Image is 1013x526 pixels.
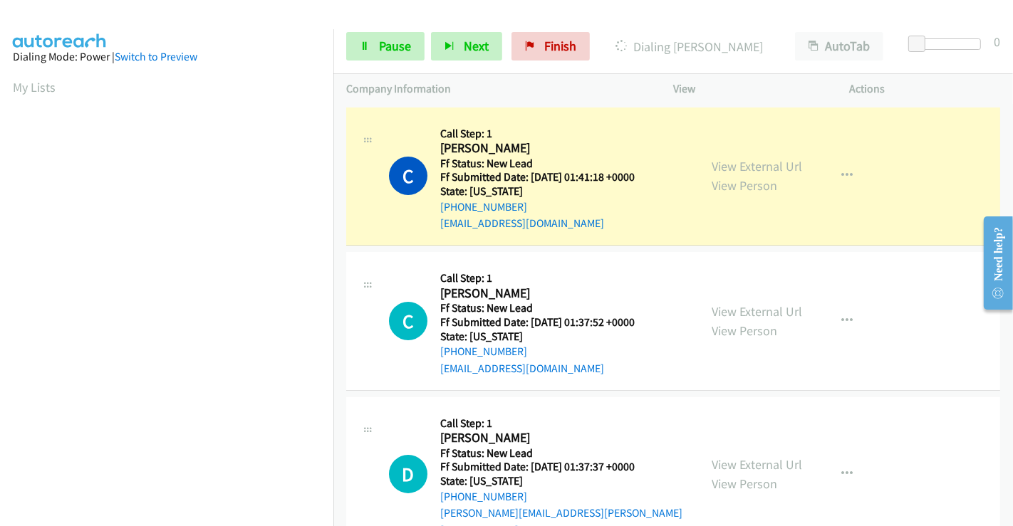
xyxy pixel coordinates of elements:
h5: State: [US_STATE] [440,330,653,344]
h5: Ff Status: New Lead [440,446,686,461]
div: Delay between calls (in seconds) [915,38,981,50]
p: Dialing [PERSON_NAME] [609,37,769,56]
h5: Ff Submitted Date: [DATE] 01:37:37 +0000 [440,460,686,474]
a: View External Url [712,456,802,473]
p: View [673,80,824,98]
a: [EMAIL_ADDRESS][DOMAIN_NAME] [440,216,604,230]
a: Finish [511,32,590,61]
button: Next [431,32,502,61]
a: View External Url [712,158,802,174]
a: View External Url [712,303,802,320]
a: [PHONE_NUMBER] [440,344,527,358]
p: Actions [850,80,1001,98]
h5: Ff Status: New Lead [440,157,653,171]
span: Pause [379,38,411,54]
h5: Call Step: 1 [440,271,653,285]
a: View Person [712,322,777,339]
iframe: Resource Center [972,206,1013,320]
span: Next [464,38,489,54]
a: Pause [346,32,425,61]
h5: Call Step: 1 [440,127,653,141]
div: Dialing Mode: Power | [13,48,321,65]
h5: Ff Status: New Lead [440,301,653,315]
a: View Person [712,475,777,492]
h1: C [389,302,427,340]
a: [PHONE_NUMBER] [440,490,527,503]
h5: State: [US_STATE] [440,474,686,488]
h2: [PERSON_NAME] [440,285,653,302]
h5: State: [US_STATE] [440,184,653,199]
p: Company Information [346,80,648,98]
a: Switch to Preview [115,50,197,63]
a: View Person [712,177,777,194]
h2: [PERSON_NAME] [440,140,653,157]
a: [EMAIL_ADDRESS][DOMAIN_NAME] [440,362,604,375]
h2: [PERSON_NAME] [440,430,653,446]
a: My Lists [13,79,56,95]
h1: D [389,455,427,493]
button: AutoTab [795,32,883,61]
h5: Ff Submitted Date: [DATE] 01:37:52 +0000 [440,315,653,330]
div: 0 [994,32,1000,51]
span: Finish [544,38,576,54]
h1: C [389,157,427,195]
a: [PHONE_NUMBER] [440,200,527,214]
div: The call is yet to be attempted [389,302,427,340]
h5: Call Step: 1 [440,416,686,431]
h5: Ff Submitted Date: [DATE] 01:41:18 +0000 [440,170,653,184]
